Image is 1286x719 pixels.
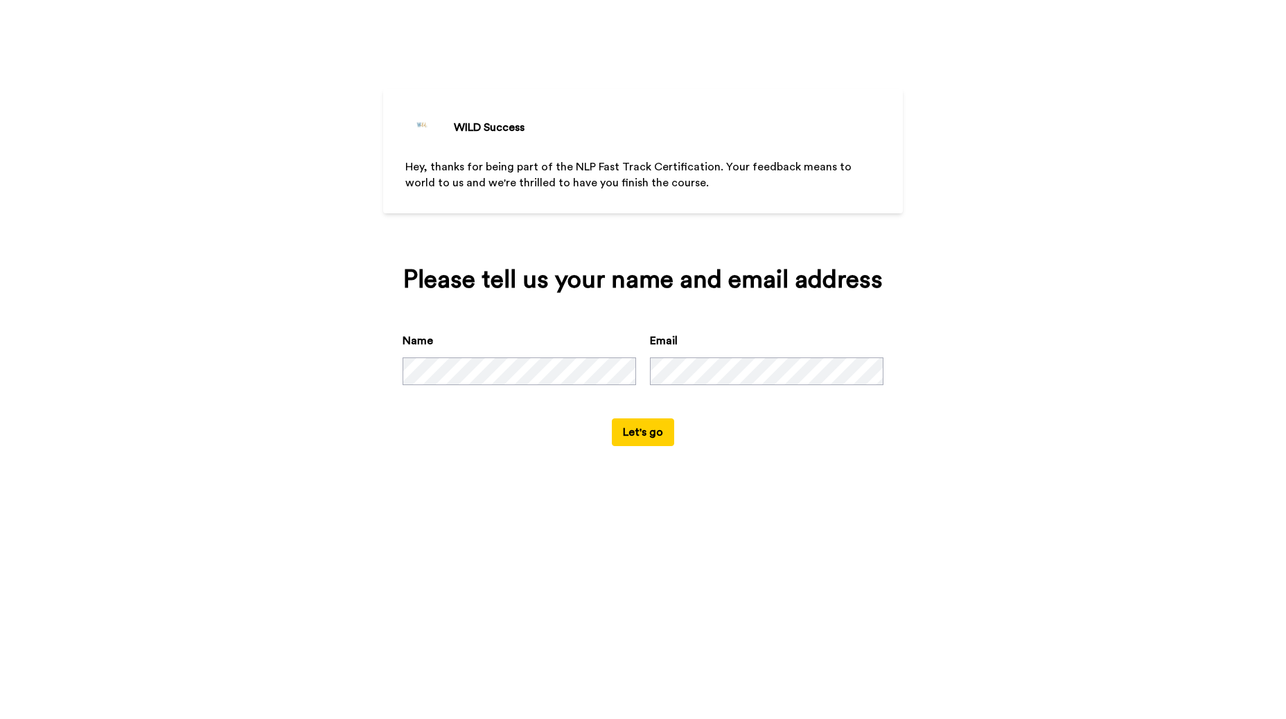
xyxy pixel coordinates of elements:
div: WILD Success [454,119,525,136]
div: Please tell us your name and email address [403,266,883,294]
button: Let's go [612,418,674,446]
label: Name [403,332,433,349]
label: Email [650,332,678,349]
span: Hey, thanks for being part of the NLP Fast Track Certification. Your feedback means to world to u... [405,161,854,188]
